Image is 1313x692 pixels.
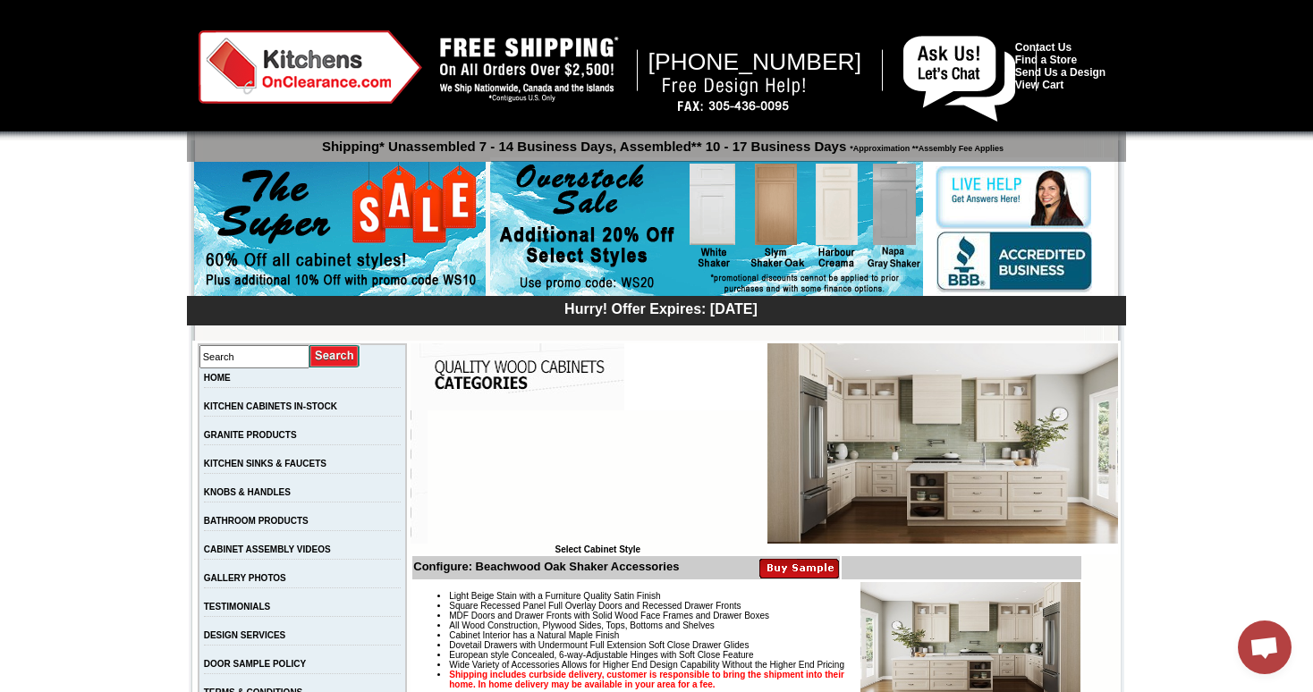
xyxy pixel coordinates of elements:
span: *Approximation **Assembly Fee Applies [846,139,1004,153]
a: TESTIMONIALS [204,602,270,612]
strong: Shipping includes curbside delivery, customer is responsible to bring the shipment into their hom... [449,670,844,689]
li: MDF Doors and Drawer Fronts with Solid Wood Face Frames and Drawer Boxes [449,611,1080,620]
a: KITCHEN CABINETS IN-STOCK [204,401,337,411]
a: BATHROOM PRODUCTS [204,516,309,526]
a: Send Us a Design [1015,66,1105,79]
a: KITCHEN SINKS & FAUCETS [204,459,326,468]
p: Shipping* Unassembled 7 - 14 Business Days, Assembled** 10 - 17 Business Days [196,131,1126,154]
a: KNOBS & HANDLES [204,487,291,497]
a: DOOR SAMPLE POLICY [204,659,306,669]
li: Square Recessed Panel Full Overlay Doors and Recessed Drawer Fronts [449,601,1080,611]
input: Submit [309,344,360,368]
img: Kitchens on Clearance Logo [199,30,422,104]
li: Dovetail Drawers with Undermount Full Extension Soft Close Drawer Glides [449,640,1080,650]
a: DESIGN SERVICES [204,630,286,640]
img: Beachwood Oak Shaker [767,343,1118,544]
a: GRANITE PRODUCTS [204,430,297,440]
b: Configure: Beachwood Oak Shaker Accessories [413,560,679,573]
iframe: Browser incompatible [428,410,767,544]
li: Wide Variety of Accessories Allows for Higher End Design Capability Without the Higher End Pricing [449,660,1080,670]
a: Contact Us [1015,41,1072,54]
a: View Cart [1015,79,1063,91]
b: Select Cabinet Style [555,544,640,554]
div: Hurry! Offer Expires: [DATE] [196,299,1126,317]
span: [PHONE_NUMBER] [648,48,862,75]
li: All Wood Construction, Plywood Sides, Tops, Bottoms and Shelves [449,620,1080,630]
a: GALLERY PHOTOS [204,573,286,583]
a: Open chat [1238,620,1292,674]
a: CABINET ASSEMBLY VIDEOS [204,544,331,554]
a: HOME [204,373,231,383]
li: Light Beige Stain with a Furniture Quality Satin Finish [449,591,1080,601]
a: Find a Store [1015,54,1077,66]
li: Cabinet Interior has a Natural Maple Finish [449,630,1080,640]
li: European style Concealed, 6-way-Adjustable Hinges with Soft Close Feature [449,650,1080,660]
